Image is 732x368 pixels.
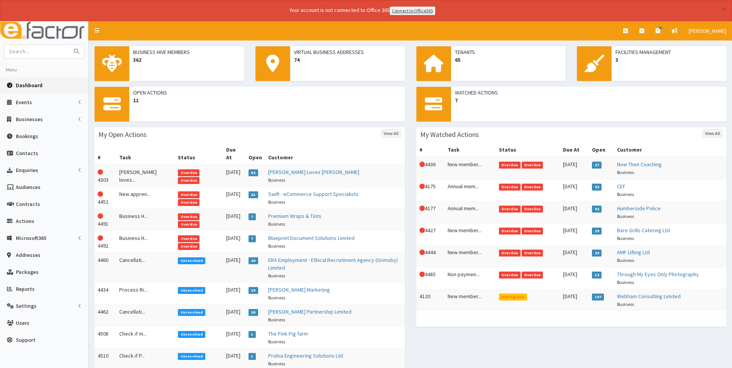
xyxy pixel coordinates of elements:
[689,27,726,34] span: [PERSON_NAME]
[703,129,722,138] a: View All
[175,143,223,165] th: Status
[249,213,256,220] span: 7
[116,187,175,209] td: New appren...
[178,235,199,242] span: Overdue
[268,235,355,241] a: Blueprint Document Solutions Limited
[95,143,116,165] th: #
[617,257,634,263] small: Business
[416,201,445,223] td: 4177
[223,326,245,348] td: [DATE]
[268,273,285,279] small: Business
[445,223,496,245] td: New member...
[416,289,445,311] td: 4120
[16,201,40,208] span: Contracts
[16,184,41,191] span: Audiences
[268,339,285,344] small: Business
[268,361,285,366] small: Business
[178,243,199,250] span: Overdue
[617,249,650,256] a: AMF Lifting Ltd
[16,336,36,343] span: Support
[16,235,46,241] span: Microsoft365
[268,221,285,227] small: Business
[419,250,425,255] i: This Action is overdue!
[249,309,258,316] span: 20
[722,5,726,14] button: ×
[249,235,256,242] span: 7
[683,21,732,41] a: [PERSON_NAME]
[178,177,199,184] span: Overdue
[223,165,245,187] td: [DATE]
[455,89,723,96] span: Watched Actions
[522,250,543,257] span: Overdue
[98,131,147,138] h3: My Open Actions
[116,326,175,348] td: Check if m...
[95,253,116,282] td: 4460
[615,48,722,56] span: Facilities Management
[268,308,352,315] a: [PERSON_NAME] Partnership Limited
[617,271,699,278] a: Through My Eyes Only Photography
[178,353,205,360] span: Unresolved
[16,116,43,123] span: Businesses
[592,206,602,213] span: 92
[560,267,589,289] td: [DATE]
[178,199,199,206] span: Overdue
[16,285,35,292] span: Reports
[98,169,103,175] i: This Action is overdue!
[522,206,543,213] span: Overdue
[178,331,205,338] span: Unresolved
[589,143,614,157] th: Open
[178,309,205,316] span: Unresolved
[16,150,38,157] span: Contacts
[419,272,425,277] i: This Action is overdue!
[560,289,589,311] td: [DATE]
[268,286,330,293] a: [PERSON_NAME] Marketing
[265,143,405,165] th: Customer
[223,231,245,253] td: [DATE]
[592,228,602,235] span: 29
[445,201,496,223] td: Annual mem...
[294,48,401,56] span: Virtual Business Addresses
[522,162,543,169] span: Overdue
[95,231,116,253] td: 4492
[116,209,175,231] td: Business H...
[560,143,589,157] th: Due At
[614,143,726,157] th: Customer
[268,169,359,176] a: [PERSON_NAME] Loves [PERSON_NAME]
[223,187,245,209] td: [DATE]
[16,218,34,225] span: Actions
[416,245,445,267] td: 4444
[445,157,496,179] td: New member...
[116,231,175,253] td: Business H...
[16,167,38,174] span: Enquiries
[16,268,39,275] span: Packages
[592,250,602,257] span: 23
[223,304,245,326] td: [DATE]
[499,228,521,235] span: Overdue
[178,221,199,228] span: Overdue
[617,301,634,307] small: Business
[381,129,401,138] a: View All
[178,191,199,198] span: Overdue
[268,213,321,219] a: Premium Wraps & Tints
[617,235,634,241] small: Business
[116,304,175,326] td: Cancellati...
[249,287,258,294] span: 29
[445,289,496,311] td: New member...
[133,56,240,64] span: 362
[496,143,560,157] th: Status
[16,302,37,309] span: Settings
[445,143,496,157] th: Task
[617,183,625,190] a: CEF
[592,272,602,279] span: 12
[499,162,521,169] span: Overdue
[592,184,602,191] span: 92
[223,209,245,231] td: [DATE]
[617,293,681,300] a: Webham Consulting Limited
[617,279,634,285] small: Business
[249,257,258,264] span: 20
[617,205,661,212] a: Humberside Police
[98,213,103,219] i: This Action is overdue!
[455,96,723,104] span: 7
[445,179,496,201] td: Annual mem...
[294,56,401,64] span: 74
